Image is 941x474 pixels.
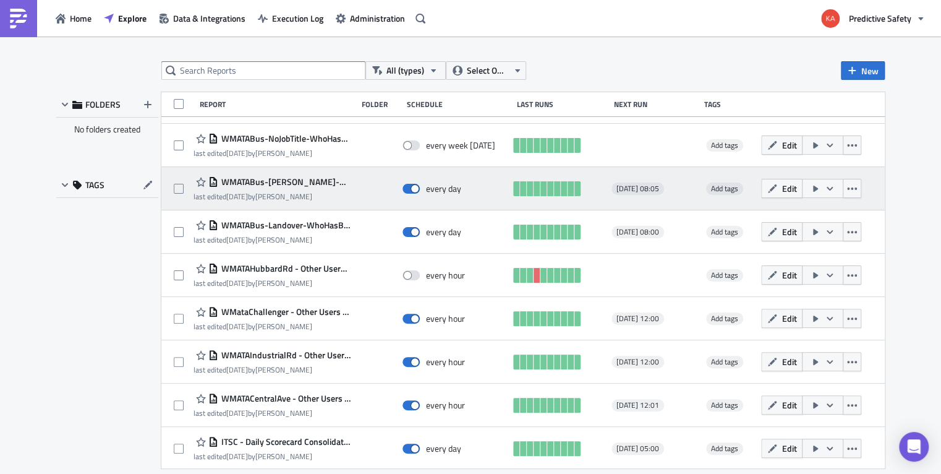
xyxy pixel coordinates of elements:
[616,357,659,367] span: [DATE] 12:00
[218,220,351,231] span: WMATABus-Landover-WhoHasBeenTrainedOnTheGame
[467,64,508,77] span: Select Owner
[200,100,356,109] div: Report
[761,222,803,241] button: Edit
[362,100,401,109] div: Folder
[218,133,351,144] span: WMATABus-NoJobTitle-WhoHasBeenTrainedOnTheGame
[426,270,465,281] div: every hour
[781,355,796,368] span: Edit
[350,12,405,25] span: Administration
[711,183,738,194] span: Add tags
[820,8,841,29] img: Avatar
[426,356,465,368] div: every hour
[761,395,803,415] button: Edit
[194,365,351,374] div: last edited by [PERSON_NAME]
[761,179,803,198] button: Edit
[226,277,248,289] time: 2025-06-04T20:04:54Z
[616,314,659,324] span: [DATE] 12:00
[706,183,743,195] span: Add tags
[330,9,411,28] button: Administration
[446,61,526,80] button: Select Owner
[711,226,738,238] span: Add tags
[711,399,738,411] span: Add tags
[70,12,92,25] span: Home
[386,64,424,77] span: All (types)
[56,118,158,141] div: No folders created
[849,12,911,25] span: Predictive Safety
[706,269,743,282] span: Add tags
[426,313,465,324] div: every hour
[226,321,248,332] time: 2025-06-04T20:05:16Z
[194,452,351,461] div: last edited by [PERSON_NAME]
[761,309,803,328] button: Edit
[85,179,104,191] span: TAGS
[706,356,743,368] span: Add tags
[706,139,743,152] span: Add tags
[218,350,351,361] span: WMATAIndustrialRd - Other Users Suspected in Last Hour
[218,393,351,404] span: WMATACentralAve - Other Users Suspected in Last Hour
[226,147,248,159] time: 2025-07-10T21:11:25Z
[426,400,465,411] div: every hour
[226,234,248,246] time: 2025-08-06T19:49:49Z
[226,364,248,376] time: 2025-06-12T15:06:21Z
[814,5,932,32] button: Predictive Safety
[426,226,461,238] div: every day
[194,408,351,418] div: last edited by [PERSON_NAME]
[173,12,245,25] span: Data & Integrations
[711,312,738,324] span: Add tags
[761,136,803,155] button: Edit
[98,9,153,28] button: Explore
[711,356,738,368] span: Add tags
[781,182,796,195] span: Edit
[426,183,461,194] div: every day
[517,100,608,109] div: Last Runs
[706,312,743,325] span: Add tags
[218,176,351,187] span: WMATABus-Andrews-WhoHasBeenTrainedOnTheGame
[841,61,885,80] button: New
[118,12,147,25] span: Explore
[194,278,351,288] div: last edited by [PERSON_NAME]
[218,306,351,317] span: WMataChallenger - Other Users Suspected in Last Hour
[9,9,28,28] img: PushMetrics
[252,9,330,28] button: Execution Log
[706,442,743,455] span: Add tags
[781,442,796,455] span: Edit
[781,225,796,238] span: Edit
[49,9,98,28] button: Home
[781,312,796,325] span: Edit
[761,352,803,371] button: Edit
[761,265,803,285] button: Edit
[426,443,461,454] div: every day
[616,400,659,410] span: [DATE] 12:01
[861,64,879,77] span: New
[194,149,351,158] div: last edited by [PERSON_NAME]
[704,100,756,109] div: Tags
[711,442,738,454] span: Add tags
[365,61,446,80] button: All (types)
[218,263,351,274] span: WMATAHubbardRd - Other Users Suspected in Last Hour
[194,322,351,331] div: last edited by [PERSON_NAME]
[711,269,738,281] span: Add tags
[194,235,351,244] div: last edited by [PERSON_NAME]
[899,432,929,462] div: Open Intercom Messenger
[161,61,365,80] input: Search Reports
[218,436,351,447] span: ITSC - Daily Scorecard Consolidated
[614,100,699,109] div: Next Run
[272,12,323,25] span: Execution Log
[711,139,738,151] span: Add tags
[226,407,248,419] time: 2025-06-11T19:17:38Z
[153,9,252,28] button: Data & Integrations
[616,227,659,237] span: [DATE] 08:00
[781,139,796,152] span: Edit
[226,191,248,202] time: 2025-08-06T19:50:10Z
[407,100,511,109] div: Schedule
[616,444,659,454] span: [DATE] 05:00
[194,192,351,201] div: last edited by [PERSON_NAME]
[781,269,796,282] span: Edit
[761,439,803,458] button: Edit
[226,450,248,462] time: 2025-06-11T18:42:34Z
[781,399,796,412] span: Edit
